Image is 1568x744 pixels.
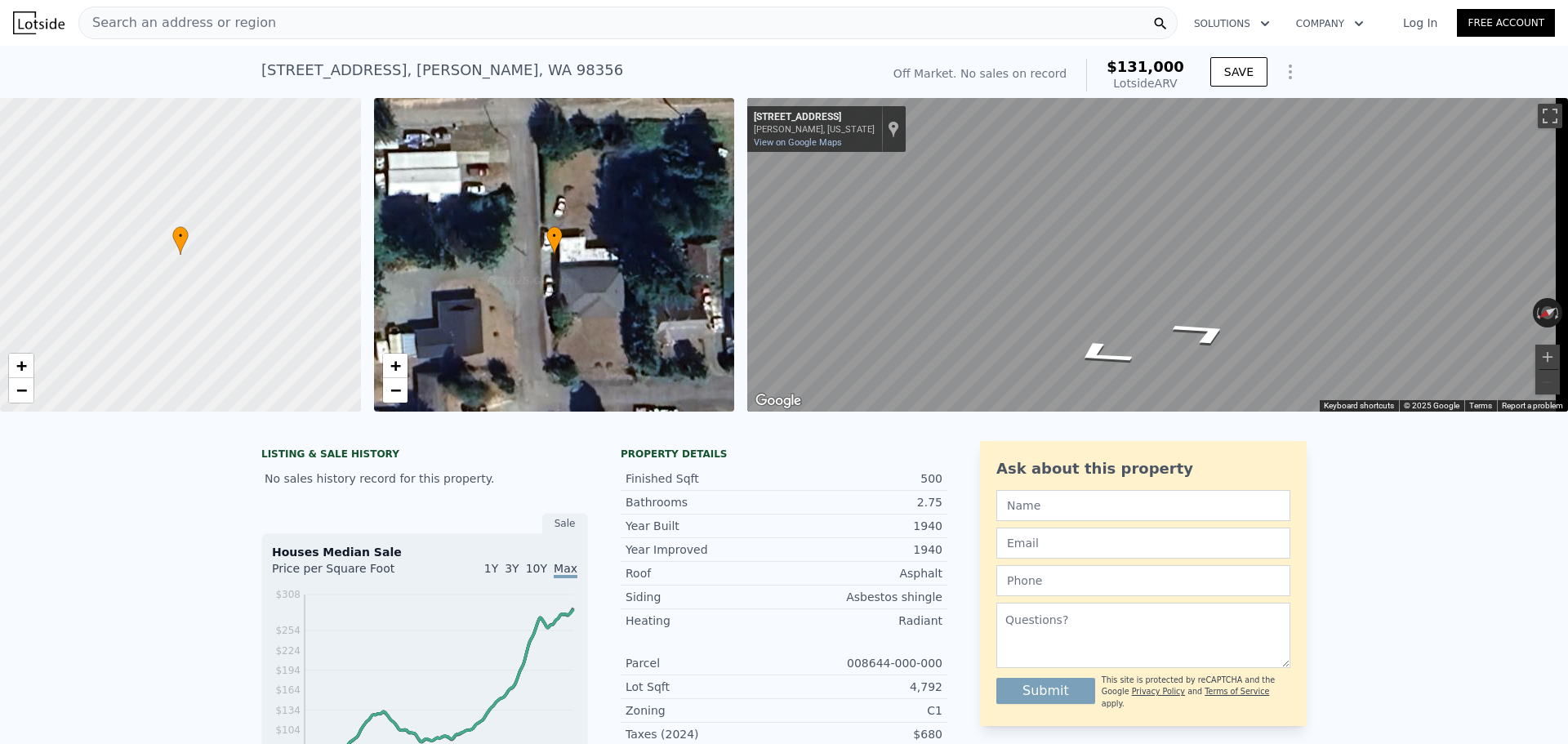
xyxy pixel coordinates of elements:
[383,378,408,403] a: Zoom out
[1107,75,1184,91] div: Lotside ARV
[9,354,33,378] a: Zoom in
[272,544,577,560] div: Houses Median Sale
[554,562,577,578] span: Max
[621,448,947,461] div: Property details
[1554,298,1563,327] button: Rotate clockwise
[784,541,942,558] div: 1940
[1102,675,1290,710] div: This site is protected by reCAPTCHA and the Google and apply.
[1532,300,1564,325] button: Reset the view
[390,355,400,376] span: +
[747,98,1568,412] div: Map
[996,528,1290,559] input: Email
[626,679,784,695] div: Lot Sqft
[626,702,784,719] div: Zoning
[383,354,408,378] a: Zoom in
[1146,313,1261,351] path: Go South, 6th St
[546,226,563,255] div: •
[747,98,1568,412] div: Street View
[626,613,784,629] div: Heating
[1538,104,1562,128] button: Toggle fullscreen view
[1132,687,1185,696] a: Privacy Policy
[272,560,425,586] div: Price per Square Foot
[784,470,942,487] div: 500
[1535,370,1560,394] button: Zoom out
[1283,9,1377,38] button: Company
[526,562,547,575] span: 10Y
[1469,401,1492,410] a: Terms
[261,448,588,464] div: LISTING & SALE HISTORY
[1324,400,1394,412] button: Keyboard shortcuts
[1502,401,1563,410] a: Report a problem
[888,120,899,138] a: Show location on map
[784,655,942,671] div: 008644-000-000
[1043,335,1160,374] path: Go North, 6th St
[996,565,1290,596] input: Phone
[996,678,1095,704] button: Submit
[996,490,1290,521] input: Name
[754,111,875,124] div: [STREET_ADDRESS]
[275,645,301,657] tspan: $224
[172,226,189,255] div: •
[79,13,276,33] span: Search an address or region
[996,457,1290,480] div: Ask about this property
[784,494,942,510] div: 2.75
[275,724,301,736] tspan: $104
[16,355,27,376] span: +
[1533,298,1542,327] button: Rotate counterclockwise
[754,124,875,135] div: [PERSON_NAME], [US_STATE]
[9,378,33,403] a: Zoom out
[626,541,784,558] div: Year Improved
[484,562,498,575] span: 1Y
[784,565,942,581] div: Asphalt
[626,565,784,581] div: Roof
[754,137,842,148] a: View on Google Maps
[626,518,784,534] div: Year Built
[1404,401,1459,410] span: © 2025 Google
[784,613,942,629] div: Radiant
[13,11,65,34] img: Lotside
[1181,9,1283,38] button: Solutions
[1210,57,1267,87] button: SAVE
[390,380,400,400] span: −
[751,390,805,412] img: Google
[542,513,588,534] div: Sale
[172,229,189,243] span: •
[784,589,942,605] div: Asbestos shingle
[626,726,784,742] div: Taxes (2024)
[546,229,563,243] span: •
[1383,15,1457,31] a: Log In
[1205,687,1269,696] a: Terms of Service
[751,390,805,412] a: Open this area in Google Maps (opens a new window)
[275,665,301,676] tspan: $194
[626,494,784,510] div: Bathrooms
[784,518,942,534] div: 1940
[16,380,27,400] span: −
[275,684,301,696] tspan: $164
[784,679,942,695] div: 4,792
[275,589,301,600] tspan: $308
[626,655,784,671] div: Parcel
[784,702,942,719] div: C1
[1457,9,1555,37] a: Free Account
[1274,56,1307,88] button: Show Options
[626,470,784,487] div: Finished Sqft
[275,705,301,716] tspan: $134
[505,562,519,575] span: 3Y
[275,625,301,636] tspan: $254
[261,59,623,82] div: [STREET_ADDRESS] , [PERSON_NAME] , WA 98356
[1535,345,1560,369] button: Zoom in
[261,464,588,493] div: No sales history record for this property.
[626,589,784,605] div: Siding
[784,726,942,742] div: $680
[1107,58,1184,75] span: $131,000
[893,65,1067,82] div: Off Market. No sales on record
